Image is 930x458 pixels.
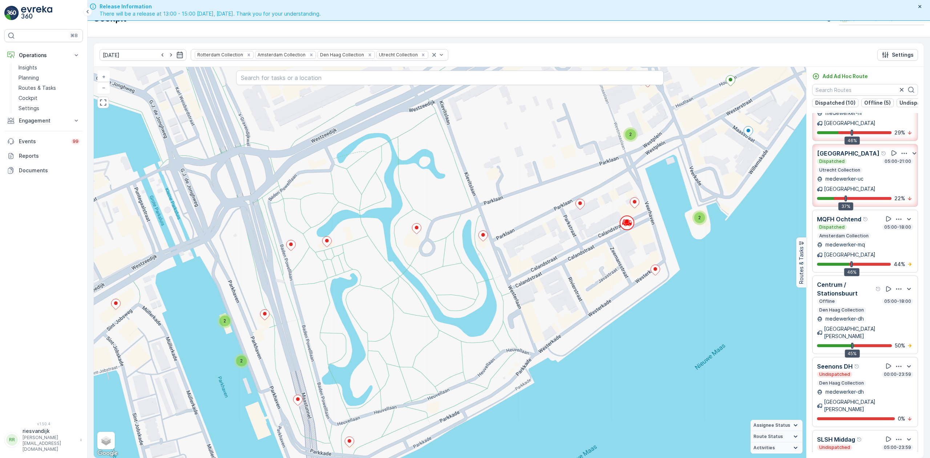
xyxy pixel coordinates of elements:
[4,427,83,452] button: RRriesvandijk[PERSON_NAME][EMAIL_ADDRESS][DOMAIN_NAME]
[751,442,802,454] summary: Activities
[629,132,632,137] span: 2
[4,134,83,149] a: Events99
[845,350,860,358] div: 45%
[19,64,37,71] p: Insights
[818,307,865,313] p: Den Haag Collection
[73,138,78,144] p: 99
[818,371,851,377] p: Undispatched
[824,120,876,127] p: [GEOGRAPHIC_DATA]
[824,175,864,182] p: medewerker-uc
[70,33,78,39] p: ⌘B
[824,398,913,413] p: [GEOGRAPHIC_DATA][PERSON_NAME]
[23,435,76,452] p: [PERSON_NAME][EMAIL_ADDRESS][DOMAIN_NAME]
[824,241,865,248] p: medewerker-mq
[4,163,83,178] a: Documents
[753,422,790,428] span: Assignee Status
[818,167,861,173] p: Utrecht Collection
[818,445,851,450] p: Undispatched
[883,371,912,377] p: 00:00-23:59
[751,420,802,431] summary: Assignee Status
[817,149,880,158] p: [GEOGRAPHIC_DATA]
[876,286,881,292] div: Help Tooltip Icon
[4,48,83,63] button: Operations
[844,268,860,276] div: 46%
[894,129,905,136] p: 29 %
[864,99,891,107] p: Offline (5)
[824,388,864,395] p: medewerker-dh
[854,363,860,369] div: Help Tooltip Icon
[19,95,37,102] p: Cockpit
[98,433,114,449] a: Layers
[798,247,805,284] p: Routes & Tasks
[838,202,853,210] div: 37%
[100,3,321,10] span: Release Information
[4,422,83,426] span: v 1.50.4
[419,52,427,58] div: Remove Utrecht Collection
[824,325,913,340] p: [GEOGRAPHIC_DATA][PERSON_NAME]
[812,99,858,107] button: Dispatched (10)
[100,10,321,17] span: There will be a release at 13:00 - 15:00 [DATE], [DATE]. Thank you for your understanding.
[812,73,868,80] a: Add Ad Hoc Route
[623,127,638,142] div: 2
[818,298,836,304] p: Offline
[894,261,905,268] p: 44 %
[4,113,83,128] button: Engagement
[377,51,419,58] div: Utrecht Collection
[19,74,39,81] p: Planning
[863,216,869,222] div: Help Tooltip Icon
[818,380,865,386] p: Den Haag Collection
[96,449,120,458] a: Open this area in Google Maps (opens a new window)
[6,434,18,446] div: RR
[812,84,918,96] input: Search Routes
[817,435,855,444] p: SLSH Middag
[195,51,244,58] div: Rotterdam Collection
[845,137,860,145] div: 46%
[753,445,775,451] span: Activities
[19,84,56,92] p: Routes & Tasks
[240,358,243,363] span: 2
[881,150,887,156] div: Help Tooltip Icon
[898,415,905,422] p: 0 %
[98,82,109,93] a: Zoom Out
[100,49,186,61] input: dd/mm/yyyy
[19,167,80,174] p: Documents
[96,449,120,458] img: Google
[817,280,874,298] p: Centrum / Stationsbuurt
[366,52,374,58] div: Remove Den Haag Collection
[307,52,315,58] div: Remove Amsterdam Collection
[234,354,249,368] div: 2
[4,149,83,163] a: Reports
[19,105,39,112] p: Settings
[16,63,83,73] a: Insights
[318,51,365,58] div: Den Haag Collection
[753,434,783,439] span: Route Status
[692,210,707,225] div: 2
[19,52,68,59] p: Operations
[102,84,106,91] span: −
[255,51,307,58] div: Amsterdam Collection
[16,83,83,93] a: Routes & Tasks
[818,224,845,230] p: Dispatched
[884,158,912,164] p: 05:00-21:00
[822,73,868,80] p: Add Ad Hoc Route
[817,215,861,224] p: MQFH Ochtend
[102,73,105,80] span: +
[817,362,853,371] p: Seenons DH
[824,185,876,193] p: [GEOGRAPHIC_DATA]
[218,314,232,328] div: 2
[861,99,894,107] button: Offline (5)
[824,315,864,322] p: medewerker-dh
[824,109,862,117] p: medewerker-nr
[223,318,226,324] span: 2
[16,93,83,103] a: Cockpit
[245,52,253,58] div: Remove Rotterdam Collection
[883,224,912,230] p: 05:00-18:00
[23,427,76,435] p: riesvandijk
[895,342,905,349] p: 50 %
[818,233,869,239] p: Amsterdam Collection
[857,437,862,442] div: Help Tooltip Icon
[751,431,802,442] summary: Route Status
[818,158,845,164] p: Dispatched
[883,445,912,450] p: 05:00-23:59
[21,6,52,20] img: logo_light-DOdMpM7g.png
